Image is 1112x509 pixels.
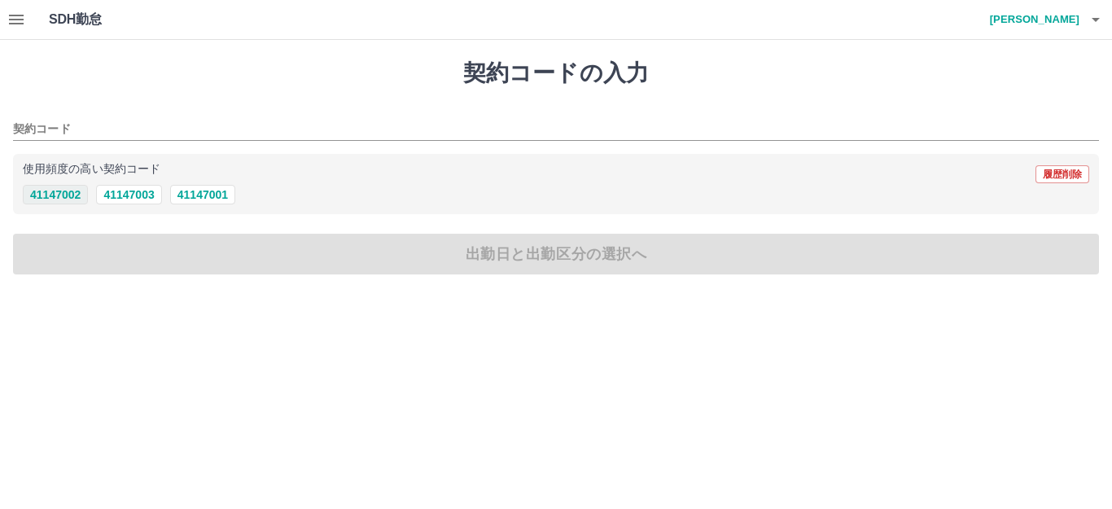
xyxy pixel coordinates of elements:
[23,185,88,204] button: 41147002
[170,185,235,204] button: 41147001
[1035,165,1089,183] button: 履歴削除
[23,164,160,175] p: 使用頻度の高い契約コード
[13,59,1099,87] h1: 契約コードの入力
[96,185,161,204] button: 41147003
